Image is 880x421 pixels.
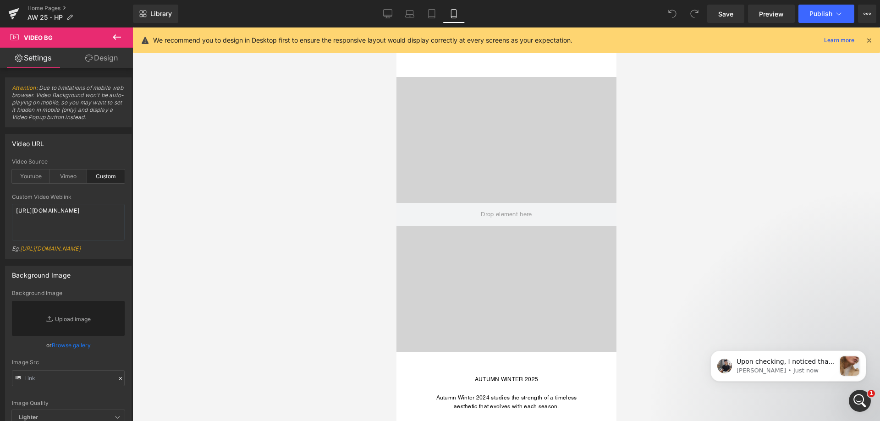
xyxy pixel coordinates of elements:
[820,35,858,46] a: Learn more
[663,5,682,23] button: Undo
[12,84,125,127] span: : Due to limitations of mobile web browser. Video Background won't be auto-playing on mobile, so ...
[809,10,832,17] span: Publish
[20,245,81,252] a: [URL][DOMAIN_NAME]
[12,266,71,279] div: Background Image
[12,194,125,200] div: Custom Video Weblink
[399,5,421,23] a: Laptop
[377,5,399,23] a: Desktop
[759,9,784,19] span: Preview
[697,332,880,396] iframe: Intercom notifications message
[153,35,572,45] p: We recommend you to design in Desktop first to ensure the responsive layout would display correct...
[849,390,871,412] iframe: Intercom live chat
[150,10,172,18] span: Library
[12,290,125,296] div: Background Image
[748,5,795,23] a: Preview
[19,414,38,421] b: Lighter
[12,400,125,406] div: Image Quality
[858,5,876,23] button: More
[12,135,44,148] div: Video URL
[87,169,125,183] div: Custom
[24,34,53,41] span: Video Bg
[27,5,133,12] a: Home Pages
[798,5,854,23] button: Publish
[12,359,125,366] div: Image Src
[443,5,465,23] a: Mobile
[12,245,125,258] div: Eg:
[685,5,704,23] button: Redo
[49,169,87,183] div: Vimeo
[421,5,443,23] a: Tablet
[68,48,135,68] a: Design
[133,5,178,23] a: New Library
[52,337,91,353] a: Browse gallery
[12,84,36,91] a: Attention
[718,9,733,19] span: Save
[27,14,63,21] span: AW 25 - HP
[12,169,49,183] div: Youtube
[868,390,875,397] span: 1
[12,159,125,165] div: Video Source
[12,340,125,350] div: or
[12,370,125,386] input: Link
[396,27,616,421] iframe: To enrich screen reader interactions, please activate Accessibility in Grammarly extension settings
